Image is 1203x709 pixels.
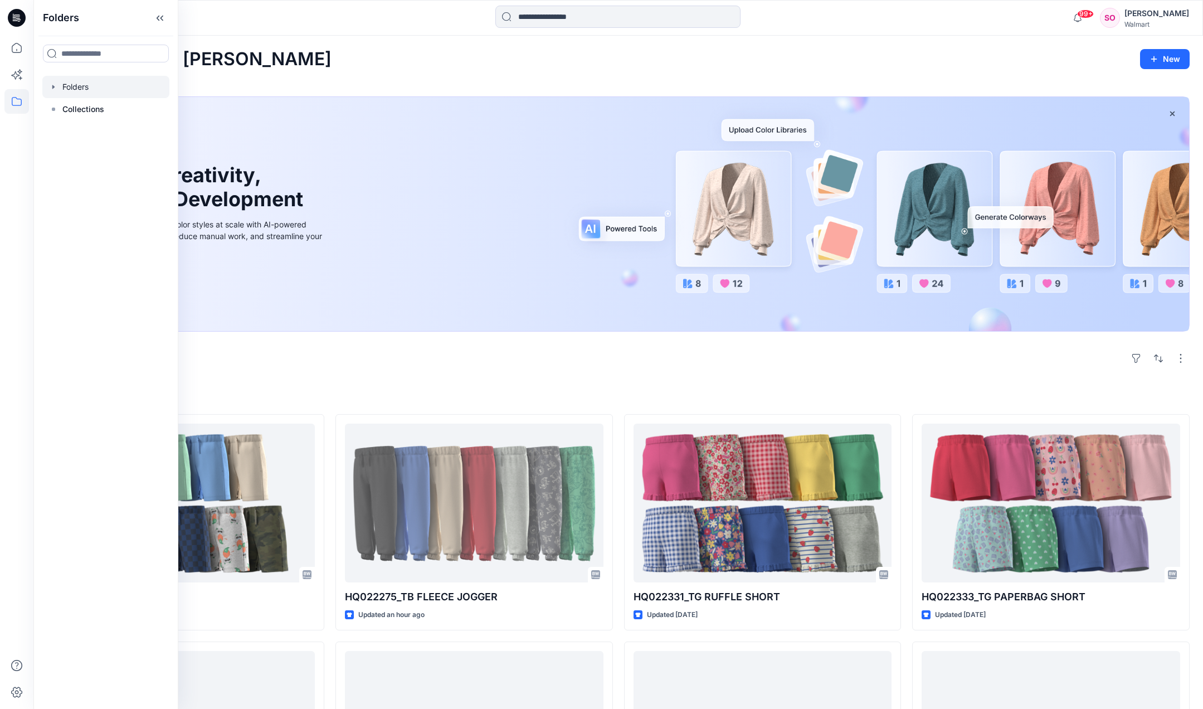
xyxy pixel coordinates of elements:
a: HQ022271_TB FT SHORT [56,424,315,582]
div: SO [1100,8,1120,28]
p: Collections [62,103,104,116]
a: HQ022333_TG PAPERBAG SHORT [922,424,1180,582]
h4: Styles [47,390,1190,403]
p: Updated [DATE] [935,609,986,621]
p: Updated [DATE] [647,609,698,621]
button: New [1140,49,1190,69]
div: Explore ideas faster and recolor styles at scale with AI-powered tools that boost creativity, red... [74,218,325,254]
span: 99+ [1077,9,1094,18]
p: HQ022271_TB FT SHORT [56,589,315,605]
p: Updated an hour ago [358,609,425,621]
a: HQ022275_TB FLEECE JOGGER [345,424,603,582]
h1: Unleash Creativity, Speed Up Development [74,163,308,211]
h2: Welcome back, [PERSON_NAME] [47,49,332,70]
div: Walmart [1124,20,1189,28]
div: [PERSON_NAME] [1124,7,1189,20]
a: Discover more [74,267,325,289]
a: HQ022331_TG RUFFLE SHORT [634,424,892,582]
p: HQ022333_TG PAPERBAG SHORT [922,589,1180,605]
p: HQ022331_TG RUFFLE SHORT [634,589,892,605]
p: HQ022275_TB FLEECE JOGGER [345,589,603,605]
